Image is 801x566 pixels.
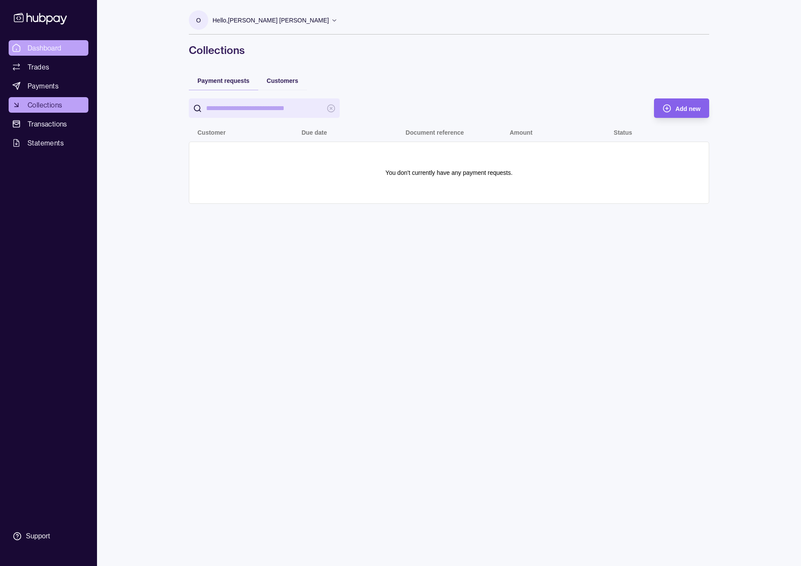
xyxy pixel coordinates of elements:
[26,531,50,541] div: Support
[28,119,67,129] span: Transactions
[28,43,62,53] span: Dashboard
[28,81,59,91] span: Payments
[197,77,250,84] span: Payment requests
[9,59,88,75] a: Trades
[9,116,88,132] a: Transactions
[9,135,88,151] a: Statements
[510,129,532,136] p: Amount
[9,97,88,113] a: Collections
[28,100,62,110] span: Collections
[406,129,464,136] p: Document reference
[385,168,513,177] p: You don't currently have any payment requests.
[28,138,64,148] span: Statements
[189,43,709,57] h1: Collections
[301,129,327,136] p: Due date
[654,98,709,118] button: Add new
[9,527,88,545] a: Support
[197,129,225,136] p: Customer
[196,16,201,25] p: O
[9,40,88,56] a: Dashboard
[676,105,701,112] span: Add new
[267,77,298,84] span: Customers
[206,98,322,118] input: search
[614,129,632,136] p: Status
[9,78,88,94] a: Payments
[213,16,329,25] p: Hello, [PERSON_NAME] [PERSON_NAME]
[28,62,49,72] span: Trades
